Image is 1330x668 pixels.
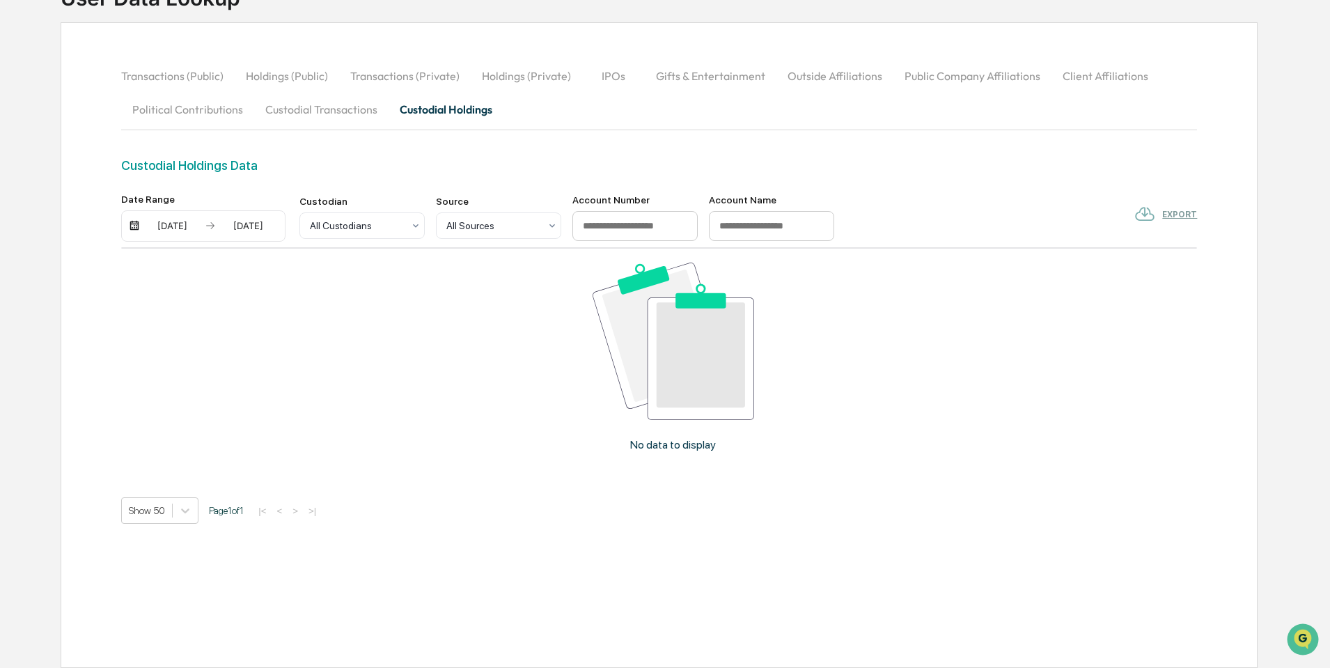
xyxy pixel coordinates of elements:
[36,63,230,78] input: Clear
[1285,622,1323,660] iframe: Open customer support
[572,194,698,205] div: Account Number
[115,176,173,189] span: Attestations
[235,59,339,93] button: Holdings (Public)
[436,196,561,207] div: Source
[1051,59,1159,93] button: Client Affiliations
[143,220,202,231] div: [DATE]
[339,59,471,93] button: Transactions (Private)
[8,170,95,195] a: 🖐️Preclearance
[47,107,228,121] div: Start new chat
[121,59,1197,126] div: secondary tabs example
[288,505,302,517] button: >
[14,203,25,215] div: 🔎
[121,158,1197,173] div: Custodial Holdings Data
[219,220,278,231] div: [DATE]
[14,177,25,188] div: 🖐️
[630,438,716,451] p: No data to display
[98,235,169,247] a: Powered byPylon
[8,196,93,222] a: 🔎Data Lookup
[47,121,176,132] div: We're available if you need us!
[237,111,253,127] button: Start new chat
[95,170,178,195] a: 🗄️Attestations
[139,236,169,247] span: Pylon
[272,505,286,517] button: <
[129,220,140,231] img: calendar
[304,505,320,517] button: >|
[28,202,88,216] span: Data Lookup
[645,59,776,93] button: Gifts & Entertainment
[254,505,270,517] button: |<
[14,29,253,52] p: How can we help?
[121,194,285,205] div: Date Range
[389,93,503,126] button: Custodial Holdings
[121,59,235,93] button: Transactions (Public)
[582,59,645,93] button: IPOs
[14,107,39,132] img: 1746055101610-c473b297-6a78-478c-a979-82029cc54cd1
[254,93,389,126] button: Custodial Transactions
[776,59,893,93] button: Outside Affiliations
[299,196,425,207] div: Custodian
[121,93,254,126] button: Political Contributions
[709,194,834,205] div: Account Name
[209,505,244,516] span: Page 1 of 1
[593,263,754,420] img: No data
[28,176,90,189] span: Preclearance
[893,59,1051,93] button: Public Company Affiliations
[101,177,112,188] div: 🗄️
[205,220,216,231] img: arrow right
[471,59,582,93] button: Holdings (Private)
